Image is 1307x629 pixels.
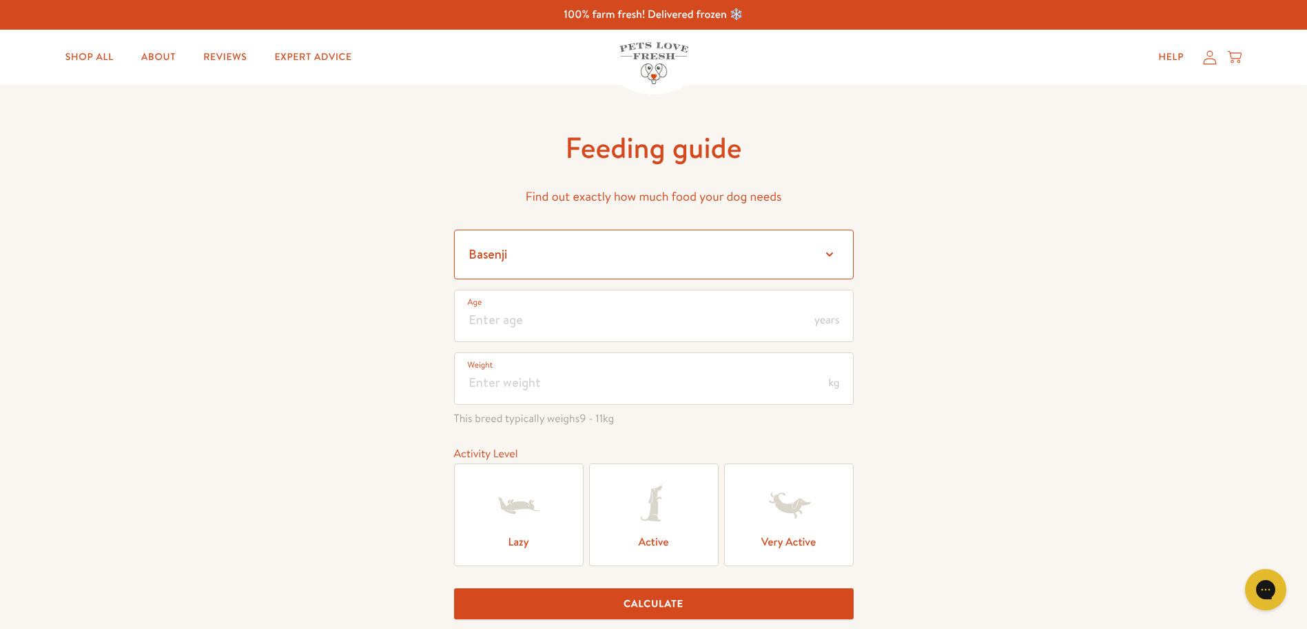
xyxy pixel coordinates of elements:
[454,129,854,167] h1: Feeding guide
[130,43,187,71] a: About
[468,295,482,309] label: Age
[54,43,125,71] a: Shop All
[1147,43,1195,71] a: Help
[468,358,493,372] label: Weight
[454,463,584,566] label: Lazy
[1238,564,1293,615] iframe: Gorgias live chat messenger
[454,588,854,619] button: Calculate
[724,463,854,566] label: Very Active
[454,410,854,428] span: This breed typically weighs kg
[454,352,854,405] input: Enter weight
[589,463,719,566] label: Active
[814,314,839,326] span: years
[619,42,688,84] img: Pets Love Fresh
[828,377,839,388] span: kg
[454,186,854,208] p: Find out exactly how much food your dog needs
[454,290,854,342] input: Enter age
[192,43,258,71] a: Reviews
[454,445,854,463] div: Activity Level
[264,43,363,71] a: Expert Advice
[579,411,603,426] span: 9 - 11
